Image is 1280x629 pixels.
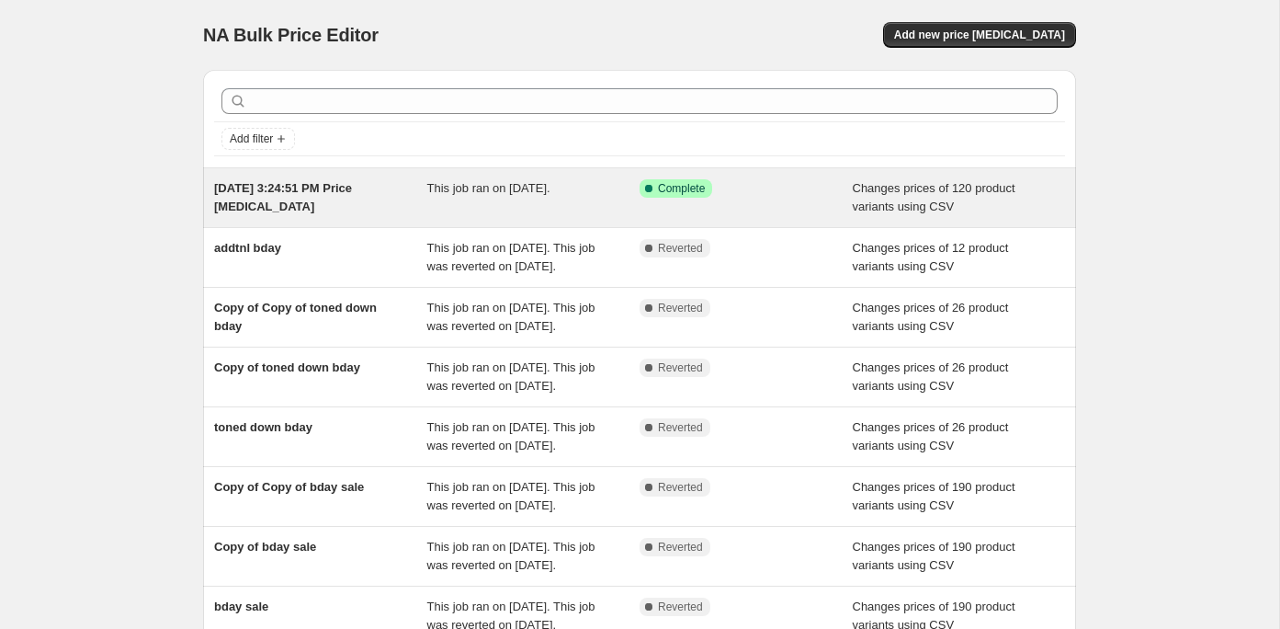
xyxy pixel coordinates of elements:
span: Reverted [658,480,703,495]
button: Add filter [221,128,295,150]
span: Changes prices of 190 product variants using CSV [853,540,1015,572]
span: This job ran on [DATE]. This job was reverted on [DATE]. [427,540,595,572]
span: Reverted [658,540,703,555]
span: bday sale [214,600,268,613]
span: This job ran on [DATE]. This job was reverted on [DATE]. [427,480,595,512]
span: Changes prices of 26 product variants using CSV [853,360,1009,393]
span: Reverted [658,600,703,614]
span: Reverted [658,420,703,435]
span: Add new price [MEDICAL_DATA] [894,28,1065,42]
span: Copy of Copy of toned down bday [214,301,377,333]
span: Reverted [658,241,703,256]
span: addtnl bday [214,241,281,255]
span: This job ran on [DATE]. [427,181,550,195]
span: Changes prices of 190 product variants using CSV [853,480,1015,512]
span: Changes prices of 26 product variants using CSV [853,420,1009,452]
span: This job ran on [DATE]. This job was reverted on [DATE]. [427,241,595,273]
span: Copy of Copy of bday sale [214,480,364,494]
span: NA Bulk Price Editor [203,25,379,45]
span: This job ran on [DATE]. This job was reverted on [DATE]. [427,301,595,333]
span: Changes prices of 120 product variants using CSV [853,181,1015,213]
button: Add new price [MEDICAL_DATA] [883,22,1076,48]
span: Complete [658,181,705,196]
span: Copy of toned down bday [214,360,360,374]
span: This job ran on [DATE]. This job was reverted on [DATE]. [427,360,595,393]
span: [DATE] 3:24:51 PM Price [MEDICAL_DATA] [214,181,352,213]
span: toned down bday [214,420,312,434]
span: Changes prices of 12 product variants using CSV [853,241,1009,273]
span: Reverted [658,301,703,315]
span: Changes prices of 26 product variants using CSV [853,301,1009,333]
span: Add filter [230,132,273,146]
span: Reverted [658,360,703,375]
span: Copy of bday sale [214,540,316,554]
span: This job ran on [DATE]. This job was reverted on [DATE]. [427,420,595,452]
